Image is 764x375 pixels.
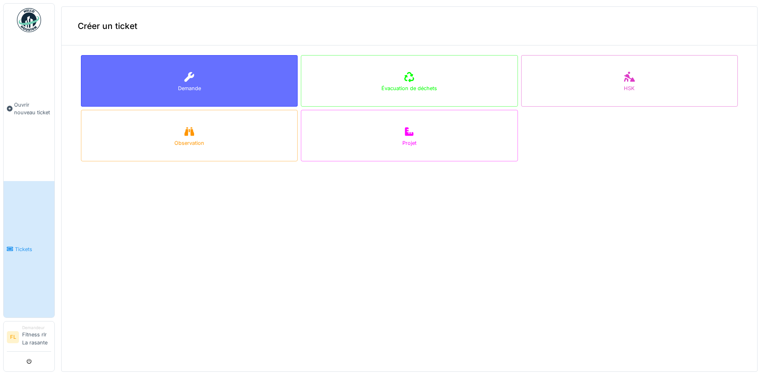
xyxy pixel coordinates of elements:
[15,245,51,253] span: Tickets
[624,84,635,92] div: HSK
[7,325,51,352] a: FL DemandeurFitness rlr La rasante
[22,325,51,331] div: Demandeur
[22,325,51,350] li: Fitness rlr La rasante
[7,331,19,343] li: FL
[14,101,51,116] span: Ouvrir nouveau ticket
[17,8,41,32] img: Badge_color-CXgf-gQk.svg
[381,84,437,92] div: Évacuation de déchets
[4,181,54,317] a: Tickets
[4,37,54,181] a: Ouvrir nouveau ticket
[402,139,416,147] div: Projet
[178,84,201,92] div: Demande
[174,139,204,147] div: Observation
[62,7,757,45] div: Créer un ticket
